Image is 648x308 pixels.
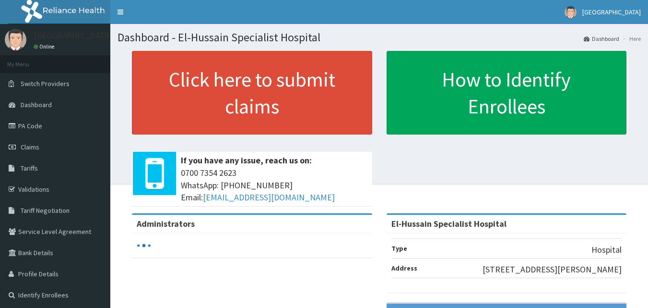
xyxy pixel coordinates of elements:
[21,79,70,88] span: Switch Providers
[620,35,641,43] li: Here
[387,51,627,135] a: How to Identify Enrollees
[181,155,312,166] b: If you have any issue, reach us on:
[21,100,52,109] span: Dashboard
[391,218,507,229] strong: El-Hussain Specialist Hospital
[34,31,113,40] p: [GEOGRAPHIC_DATA]
[34,43,57,50] a: Online
[582,8,641,16] span: [GEOGRAPHIC_DATA]
[591,244,622,256] p: Hospital
[137,238,151,253] svg: audio-loading
[565,6,577,18] img: User Image
[203,192,335,203] a: [EMAIL_ADDRESS][DOMAIN_NAME]
[391,244,407,253] b: Type
[132,51,372,135] a: Click here to submit claims
[137,218,195,229] b: Administrators
[21,143,39,151] span: Claims
[483,263,622,276] p: [STREET_ADDRESS][PERSON_NAME]
[21,164,38,172] span: Tariffs
[118,31,641,44] h1: Dashboard - El-Hussain Specialist Hospital
[181,167,367,204] span: 0700 7354 2623 WhatsApp: [PHONE_NUMBER] Email:
[5,29,26,50] img: User Image
[584,35,619,43] a: Dashboard
[21,206,70,215] span: Tariff Negotiation
[391,264,417,272] b: Address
